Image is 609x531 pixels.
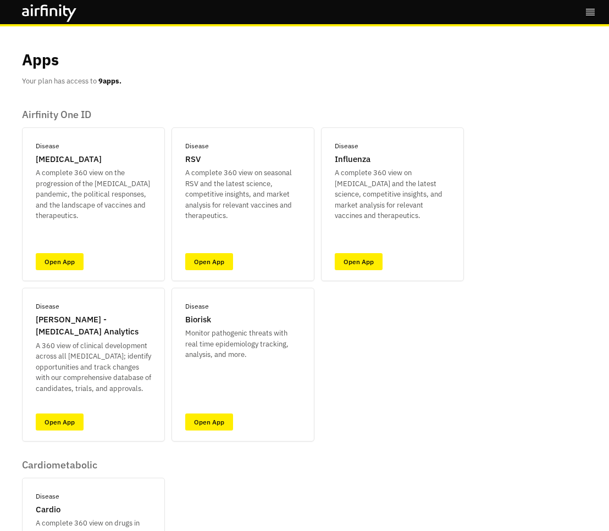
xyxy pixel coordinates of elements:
p: [MEDICAL_DATA] [36,153,102,166]
p: A 360 view of clinical development across all [MEDICAL_DATA]; identify opportunities and track ch... [36,340,151,394]
p: Disease [185,301,209,311]
p: Disease [36,301,59,311]
p: A complete 360 view on [MEDICAL_DATA] and the latest science, competitive insights, and market an... [335,167,450,221]
p: Apps [22,48,59,71]
p: A complete 360 view on the progression of the [MEDICAL_DATA] pandemic, the political responses, a... [36,167,151,221]
p: Disease [185,141,209,151]
a: Open App [335,253,383,270]
p: RSV [185,153,201,166]
p: Monitor pathogenic threats with real time epidemiology tracking, analysis, and more. [185,328,301,360]
a: Open App [36,253,84,270]
p: Cardio [36,504,60,516]
p: Biorisk [185,314,211,326]
p: Disease [36,491,59,501]
a: Open App [185,413,233,431]
p: [PERSON_NAME] - [MEDICAL_DATA] Analytics [36,314,151,338]
p: Disease [335,141,358,151]
p: A complete 360 view on seasonal RSV and the latest science, competitive insights, and market anal... [185,167,301,221]
p: Cardiometabolic [22,459,165,471]
a: Open App [36,413,84,431]
p: Airfinity One ID [22,109,587,121]
p: Influenza [335,153,370,166]
a: Open App [185,253,233,270]
b: 9 apps. [98,76,121,86]
p: Your plan has access to [22,76,121,87]
p: Disease [36,141,59,151]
